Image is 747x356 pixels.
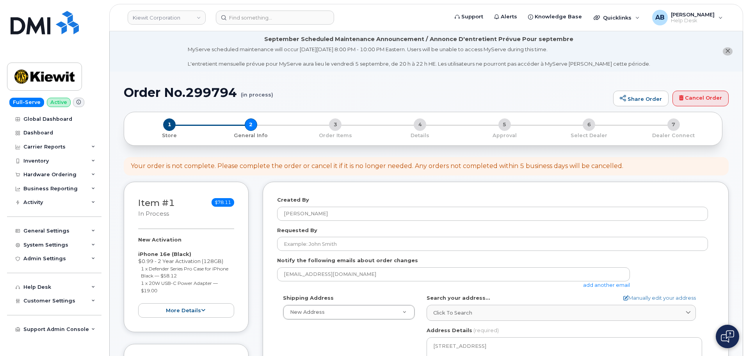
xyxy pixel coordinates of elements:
[583,282,630,288] a: add another email
[277,227,317,234] label: Requested By
[672,91,729,106] a: Cancel Order
[277,267,630,281] input: Example: john@appleseed.com
[133,132,206,139] p: Store
[277,196,309,204] label: Created By
[277,237,708,251] input: Example: John Smith
[290,309,325,315] span: New Address
[277,257,418,264] label: Notify the following emails about order changes
[427,294,490,302] label: Search your address...
[264,35,573,43] div: September Scheduled Maintenance Announcement / Annonce D'entretient Prévue Pour septembre
[141,266,228,279] small: 1 x Defender Series Pro Case for iPhone Black — $58.12
[138,210,169,217] small: in process
[241,86,273,98] small: (in process)
[283,305,414,319] a: New Address
[124,86,609,99] h1: Order No.299794
[138,303,234,318] button: more details
[138,198,175,218] h3: Item #1
[723,47,733,55] button: close notification
[623,294,696,302] a: Manually edit your address
[130,131,209,139] a: 1 Store
[141,280,218,293] small: 1 x 20W USB-C Power Adapter — $19.00
[163,118,176,131] span: 1
[427,305,696,321] a: Click to search
[473,327,499,333] span: (required)
[212,198,234,207] span: $78.11
[433,309,472,317] span: Click to search
[427,327,472,334] label: Address Details
[138,251,191,257] strong: iPhone 16e (Black)
[138,236,234,318] div: $0.99 - 2 Year Activation (128GB)
[283,294,334,302] label: Shipping Address
[138,236,181,243] strong: New Activation
[188,46,650,68] div: MyServe scheduled maintenance will occur [DATE][DATE] 8:00 PM - 10:00 PM Eastern. Users will be u...
[131,162,623,171] div: Your order is not complete. Please complete the order or cancel it if it is no longer needed. Any...
[721,330,734,343] img: Open chat
[613,91,669,106] a: Share Order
